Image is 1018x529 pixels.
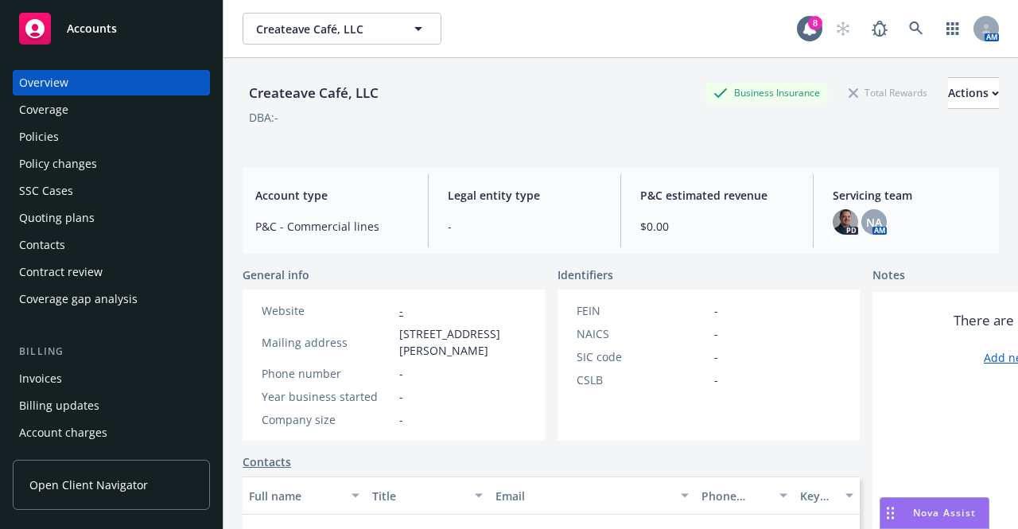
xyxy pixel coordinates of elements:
span: Legal entity type [448,187,601,204]
span: $0.00 [640,218,794,235]
span: General info [243,266,309,283]
div: SSC Cases [19,178,73,204]
a: Account charges [13,420,210,445]
img: photo [833,209,858,235]
span: - [399,411,403,428]
a: Contacts [13,232,210,258]
div: Coverage [19,97,68,123]
span: [STREET_ADDRESS][PERSON_NAME] [399,325,526,359]
div: Invoices [19,366,62,391]
div: FEIN [577,302,708,319]
div: Account charges [19,420,107,445]
span: - [399,388,403,405]
div: 8 [808,16,822,30]
a: Coverage [13,97,210,123]
div: DBA: - [249,109,278,126]
div: Key contact [800,488,836,504]
div: Phone number [701,488,770,504]
span: Servicing team [833,187,986,204]
a: Contacts [243,453,291,470]
div: Company size [262,411,393,428]
div: Mailing address [262,334,393,351]
button: Full name [243,476,366,515]
a: Invoices [13,366,210,391]
div: Contract review [19,259,103,285]
div: Website [262,302,393,319]
div: CSLB [577,371,708,388]
div: Policies [19,124,59,150]
div: Total Rewards [841,83,935,103]
div: Email [495,488,671,504]
a: Accounts [13,6,210,51]
a: Switch app [937,13,969,45]
a: Billing updates [13,393,210,418]
span: Account type [255,187,409,204]
span: - [399,365,403,382]
div: Policy changes [19,151,97,177]
div: Quoting plans [19,205,95,231]
div: Title [372,488,465,504]
a: SSC Cases [13,178,210,204]
div: Coverage gap analysis [19,286,138,312]
button: Actions [948,77,999,109]
div: Overview [19,70,68,95]
button: Title [366,476,489,515]
a: Quoting plans [13,205,210,231]
a: Coverage gap analysis [13,286,210,312]
a: Contract review [13,259,210,285]
span: - [714,371,718,388]
span: Identifiers [558,266,613,283]
div: Phone number [262,365,393,382]
div: Billing [13,344,210,360]
span: Createave Café, LLC [256,21,394,37]
div: Contacts [19,232,65,258]
a: Overview [13,70,210,95]
a: Report a Bug [864,13,896,45]
div: SIC code [577,348,708,365]
a: Start snowing [827,13,859,45]
div: Year business started [262,388,393,405]
button: Email [489,476,695,515]
button: Phone number [695,476,794,515]
a: Policies [13,124,210,150]
button: Nova Assist [880,497,989,529]
div: Billing updates [19,393,99,418]
a: Policy changes [13,151,210,177]
span: NA [866,214,882,231]
span: Notes [872,266,905,286]
span: - [714,302,718,319]
div: Business Insurance [705,83,828,103]
button: Createave Café, LLC [243,13,441,45]
span: Nova Assist [913,506,976,519]
div: NAICS [577,325,708,342]
div: Createave Café, LLC [243,83,385,103]
span: - [714,325,718,342]
a: Search [900,13,932,45]
span: P&C - Commercial lines [255,218,409,235]
a: - [399,303,403,318]
span: Open Client Navigator [29,476,148,493]
div: Full name [249,488,342,504]
div: Drag to move [880,498,900,528]
button: Key contact [794,476,860,515]
div: Actions [948,78,999,108]
span: - [448,218,601,235]
span: P&C estimated revenue [640,187,794,204]
span: Accounts [67,22,117,35]
span: - [714,348,718,365]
